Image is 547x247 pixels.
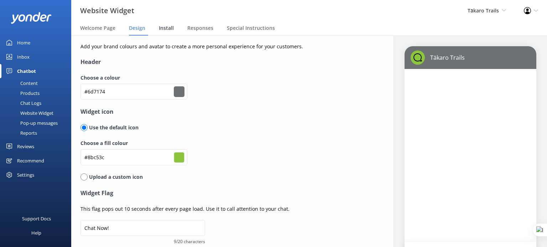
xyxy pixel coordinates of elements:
[4,108,71,118] a: Website Widget
[4,78,71,88] a: Content
[4,108,53,118] div: Website Widget
[17,154,44,168] div: Recommend
[468,7,499,14] span: Tākaro Trails
[17,50,30,64] div: Inbox
[17,64,36,78] div: Chatbot
[17,36,30,50] div: Home
[80,139,366,147] label: Choose a fill colour
[17,168,34,182] div: Settings
[159,25,174,32] span: Install
[4,78,38,88] div: Content
[31,226,41,240] div: Help
[80,5,134,16] h3: Website Widget
[11,12,52,24] img: yonder-white-logo.png
[80,238,205,245] span: 9/20 characters
[4,118,71,128] a: Pop-up messages
[88,124,139,131] p: Use the default icon
[80,220,205,236] input: Chat
[88,173,143,181] p: Upload a custom icon
[4,98,71,108] a: Chat Logs
[80,107,366,117] h4: Widget icon
[17,139,34,154] div: Reviews
[80,25,115,32] span: Welcome Page
[227,25,275,32] span: Special Instructions
[129,25,145,32] span: Design
[4,88,40,98] div: Products
[4,98,41,108] div: Chat Logs
[187,25,213,32] span: Responses
[4,128,71,138] a: Reports
[4,88,71,98] a: Products
[4,128,37,138] div: Reports
[425,54,465,61] p: Tākaro Trails
[4,118,58,128] div: Pop-up messages
[80,43,366,50] p: Add your brand colours and avatar to create a more personal experience for your customers.
[80,205,366,213] p: This flag pops out 10 seconds after every page load. Use it to call attention to your chat.
[80,189,366,198] h4: Widget Flag
[80,74,366,82] label: Choose a colour
[22,211,51,226] div: Support Docs
[80,58,366,67] h4: Header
